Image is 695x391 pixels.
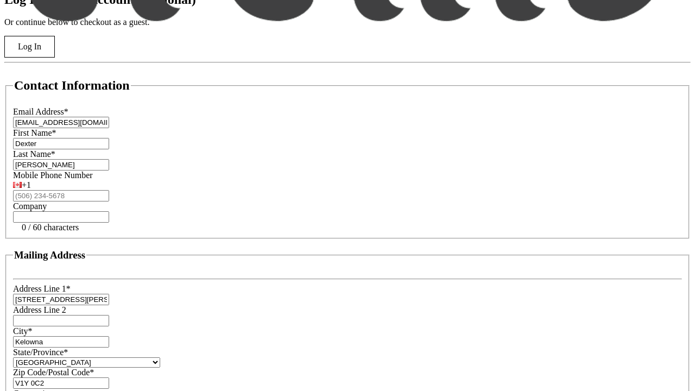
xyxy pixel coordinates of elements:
[13,294,109,305] input: Address
[13,201,47,211] label: Company
[22,223,79,232] tr-character-limit: 0 / 60 characters
[13,336,109,348] input: City
[13,149,55,159] label: Last Name*
[13,305,66,314] label: Address Line 2
[13,326,33,336] label: City*
[13,377,109,389] input: Zip or Postal Code
[18,42,41,52] span: Log In
[13,107,68,116] label: Email Address*
[13,284,71,293] label: Address Line 1*
[13,190,109,201] input: (506) 234-5678
[13,171,93,180] label: Mobile Phone Number
[13,368,94,377] label: Zip Code/Postal Code*
[14,249,85,261] h3: Mailing Address
[13,348,68,357] label: State/Province*
[13,128,56,137] label: First Name*
[4,36,55,58] button: Log In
